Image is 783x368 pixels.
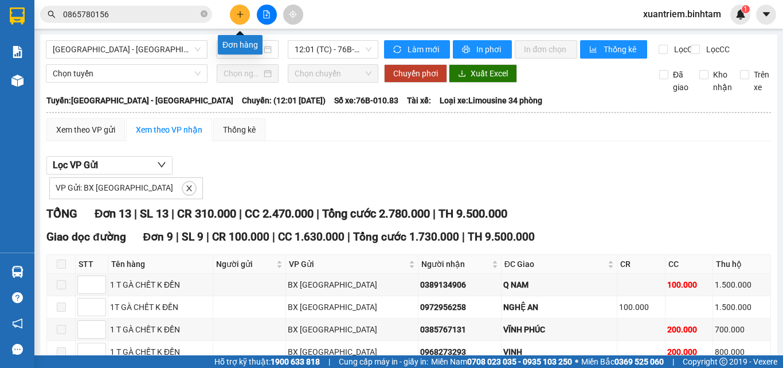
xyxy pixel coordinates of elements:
[289,258,406,270] span: VP Gửi
[667,346,711,358] div: 200.000
[756,5,776,25] button: caret-down
[617,255,665,274] th: CR
[504,258,606,270] span: ĐC Giao
[182,181,196,195] button: close
[462,230,465,243] span: |
[218,35,263,55] div: Đơn hàng
[46,96,233,105] b: Tuyến: [GEOGRAPHIC_DATA] - [GEOGRAPHIC_DATA]
[458,69,466,79] span: download
[257,5,277,25] button: file-add
[433,207,436,220] span: |
[11,266,24,278] img: warehouse-icon
[665,255,714,274] th: CC
[715,346,769,358] div: 800.000
[96,323,103,330] span: up
[206,230,209,243] span: |
[96,308,103,315] span: down
[742,5,750,13] sup: 1
[634,7,730,21] span: xuantriem.binhtam
[471,67,508,80] span: Xuất Excel
[468,230,535,243] span: TH 9.500.000
[719,358,727,366] span: copyright
[347,230,350,243] span: |
[230,5,250,25] button: plus
[575,359,578,364] span: ⚪️
[263,10,271,18] span: file-add
[316,207,319,220] span: |
[93,285,105,293] span: Decrease Value
[236,10,244,18] span: plus
[289,10,297,18] span: aim
[420,301,499,313] div: 0972956258
[48,10,56,18] span: search
[353,230,459,243] span: Tổng cước 1.730.000
[134,207,137,220] span: |
[619,301,663,313] div: 100.000
[12,344,23,355] span: message
[93,307,105,316] span: Decrease Value
[93,330,105,338] span: Decrease Value
[96,278,103,285] span: up
[157,160,166,169] span: down
[96,353,103,360] span: down
[171,207,174,220] span: |
[393,45,403,55] span: sync
[10,7,25,25] img: logo-vxr
[580,40,647,59] button: bar-chartThống kê
[96,286,103,293] span: down
[96,345,103,352] span: up
[503,278,616,291] div: Q NAM
[384,64,447,83] button: Chuyển phơi
[93,276,105,285] span: Increase Value
[11,75,24,87] img: warehouse-icon
[110,301,211,313] div: 1T GÀ CHẾT K ĐỀN
[420,323,499,336] div: 0385767131
[183,184,195,192] span: close
[53,41,201,58] span: Quảng Ngãi - Hà Nội
[421,258,489,270] span: Người nhận
[439,207,507,220] span: TH 9.500.000
[735,9,746,20] img: icon-new-feature
[110,323,211,336] div: 1 T GÀ CHẾT K ĐỀN
[212,230,269,243] span: CR 100.000
[110,278,211,291] div: 1 T GÀ CHẾT K ĐỀN
[467,357,572,366] strong: 0708 023 035 - 0935 103 250
[46,156,173,175] button: Lọc VP Gửi
[589,45,599,55] span: bar-chart
[46,230,126,243] span: Giao dọc đường
[143,230,174,243] span: Đơn 9
[271,357,320,366] strong: 1900 633 818
[408,43,441,56] span: Làm mới
[431,355,572,368] span: Miền Nam
[288,346,416,358] div: BX [GEOGRAPHIC_DATA]
[56,183,173,192] span: VP Gửi: BX [GEOGRAPHIC_DATA]
[667,278,711,291] div: 100.000
[449,64,517,83] button: downloadXuất Excel
[503,346,616,358] div: VINH
[453,40,512,59] button: printerIn phơi
[93,321,105,330] span: Increase Value
[286,341,418,363] td: BX Quảng Ngãi
[12,318,23,329] span: notification
[216,258,274,270] span: Người gửi
[328,355,330,368] span: |
[339,355,428,368] span: Cung cấp máy in - giấy in:
[176,230,179,243] span: |
[713,255,771,274] th: Thu hộ
[182,230,203,243] span: SL 9
[214,355,320,368] span: Hỗ trợ kỹ thuật:
[334,94,398,107] span: Số xe: 76B-010.83
[286,319,418,341] td: BX Quảng Ngãi
[407,94,431,107] span: Tài xế:
[201,10,208,17] span: close-circle
[749,68,774,94] span: Trên xe
[93,343,105,352] span: Increase Value
[239,207,242,220] span: |
[503,323,616,336] div: VĨNH PHÚC
[93,352,105,361] span: Decrease Value
[667,323,711,336] div: 200.000
[761,9,772,20] span: caret-down
[224,67,261,80] input: Chọn ngày
[581,355,664,368] span: Miền Bắc
[63,8,198,21] input: Tìm tên, số ĐT hoặc mã đơn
